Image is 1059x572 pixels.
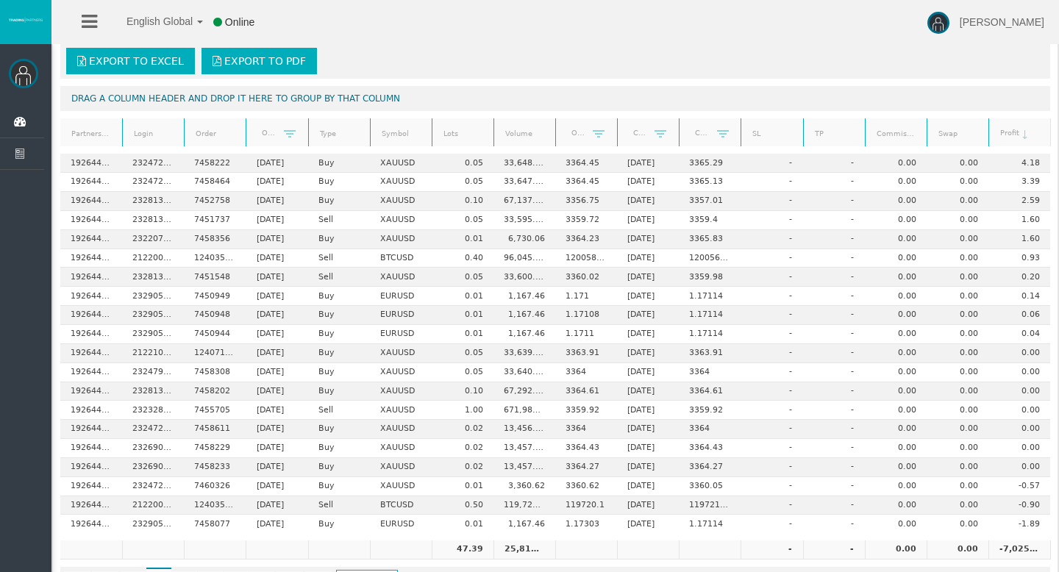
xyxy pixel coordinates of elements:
[927,12,949,34] img: user-image
[803,401,865,420] td: -
[60,230,122,249] td: 19264467
[493,173,555,192] td: 33,647.90
[927,401,988,420] td: 0.00
[865,420,927,439] td: 0.00
[125,124,182,143] a: Login
[493,458,555,477] td: 13,457.08
[803,230,865,249] td: -
[122,401,184,420] td: 23232822
[988,154,1050,173] td: 4.18
[66,48,195,74] a: Export to Excel
[370,268,432,287] td: XAUUSD
[122,363,184,382] td: 23247907
[308,344,370,363] td: Buy
[432,268,493,287] td: 0.05
[246,344,307,363] td: [DATE]
[432,344,493,363] td: 0.05
[617,230,679,249] td: [DATE]
[741,401,802,420] td: -
[122,154,184,173] td: 23247245
[865,287,927,306] td: 0.00
[308,249,370,268] td: Sell
[803,344,865,363] td: -
[867,124,924,143] a: Commission
[184,325,246,344] td: 7450944
[617,306,679,325] td: [DATE]
[679,287,741,306] td: 1.17114
[370,249,432,268] td: BTCUSD
[679,439,741,458] td: 3364.43
[432,420,493,439] td: 0.02
[865,401,927,420] td: 0.00
[308,211,370,230] td: Sell
[370,325,432,344] td: EURUSD
[246,287,307,306] td: [DATE]
[308,401,370,420] td: Sell
[432,173,493,192] td: 0.05
[741,249,802,268] td: -
[927,306,988,325] td: 0.00
[493,268,555,287] td: 33,600.00
[184,230,246,249] td: 7458356
[184,477,246,496] td: 7460326
[865,211,927,230] td: 0.00
[308,230,370,249] td: Buy
[927,211,988,230] td: 0.00
[865,192,927,211] td: 0.00
[310,124,368,143] a: Type
[493,306,555,325] td: 1,167.46
[865,249,927,268] td: 0.00
[308,325,370,344] td: Buy
[679,325,741,344] td: 1.17114
[988,249,1050,268] td: 0.93
[308,173,370,192] td: Buy
[988,382,1050,401] td: 0.00
[617,287,679,306] td: [DATE]
[617,439,679,458] td: [DATE]
[432,401,493,420] td: 1.00
[927,268,988,287] td: 0.00
[803,268,865,287] td: -
[555,363,617,382] td: 3364
[803,325,865,344] td: -
[741,325,802,344] td: -
[988,325,1050,344] td: 0.04
[741,382,802,401] td: -
[988,230,1050,249] td: 1.60
[246,382,307,401] td: [DATE]
[617,325,679,344] td: [DATE]
[122,382,184,401] td: 23281386
[493,439,555,458] td: 13,457.72
[686,124,717,143] a: Close Price
[617,344,679,363] td: [DATE]
[744,124,801,143] a: SL
[246,173,307,192] td: [DATE]
[60,268,122,287] td: 19264467
[184,420,246,439] td: 7458611
[617,363,679,382] td: [DATE]
[555,249,617,268] td: 120058.39
[308,268,370,287] td: Sell
[803,173,865,192] td: -
[432,211,493,230] td: 0.05
[493,154,555,173] td: 33,648.70
[372,124,429,143] a: Symbol
[432,306,493,325] td: 0.01
[555,382,617,401] td: 3364.61
[187,124,244,143] a: Order
[555,420,617,439] td: 3364
[122,211,184,230] td: 23281386
[370,439,432,458] td: XAUUSD
[927,192,988,211] td: 0.00
[122,420,184,439] td: 23247245
[493,230,555,249] td: 6,730.06
[988,268,1050,287] td: 0.20
[988,439,1050,458] td: 0.00
[63,124,121,143] a: Partnership Code
[865,439,927,458] td: 0.00
[741,192,802,211] td: -
[865,344,927,363] td: 0.00
[184,439,246,458] td: 7458229
[865,306,927,325] td: 0.00
[803,363,865,382] td: -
